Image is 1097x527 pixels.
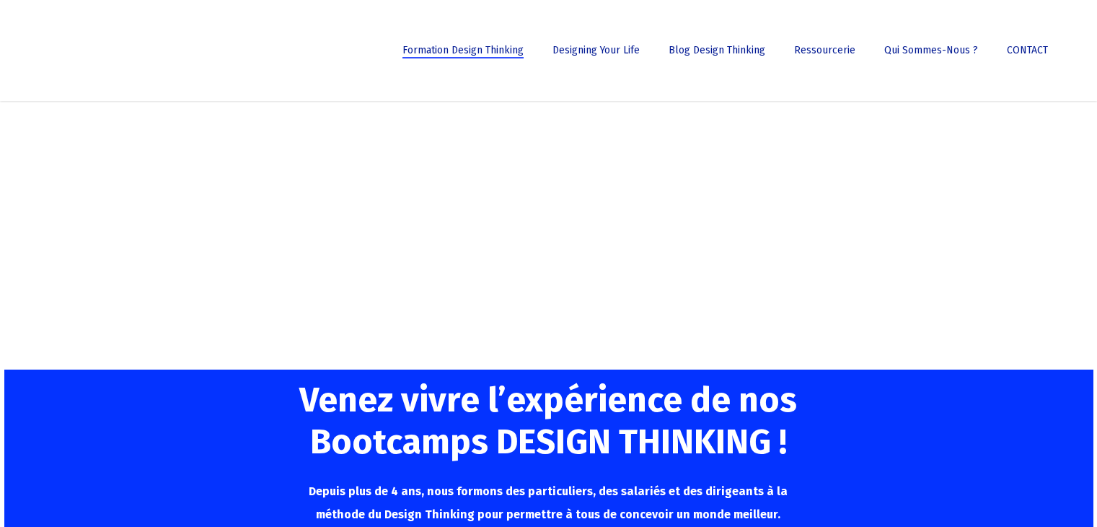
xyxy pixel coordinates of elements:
span: Formation Design Thinking [402,44,524,56]
span: Ressourcerie [794,44,855,56]
img: French Future Academy [20,22,172,79]
a: CONTACT [1000,45,1055,56]
a: Formation Design Thinking [395,45,531,56]
a: Ressourcerie [787,45,863,56]
span: Depuis plus de 4 ans, nous formons des particuliers, des salariés et des dirigeants à la méthode ... [309,484,788,521]
a: Qui sommes-nous ? [877,45,985,56]
span: CONTACT [1007,44,1048,56]
span: Designing Your Life [552,44,640,56]
span: Qui sommes-nous ? [884,44,978,56]
span: Venez vivre l’expérience de nos Bootcamps DESIGN THINKING ! [299,379,797,463]
a: Blog Design Thinking [661,45,772,56]
span: Blog Design Thinking [669,44,765,56]
a: Designing Your Life [545,45,647,56]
